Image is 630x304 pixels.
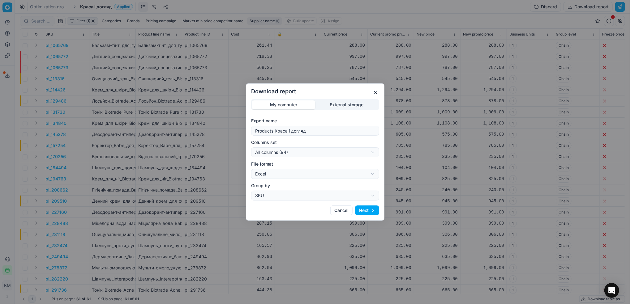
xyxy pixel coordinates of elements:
[251,161,379,167] label: File format
[252,100,315,109] button: My computer
[330,205,353,215] button: Cancel
[251,89,379,94] h2: Download report
[355,205,379,215] button: Next
[315,100,378,109] button: External storage
[251,139,379,146] label: Columns set
[251,118,379,124] label: Export name
[251,183,379,189] label: Group by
